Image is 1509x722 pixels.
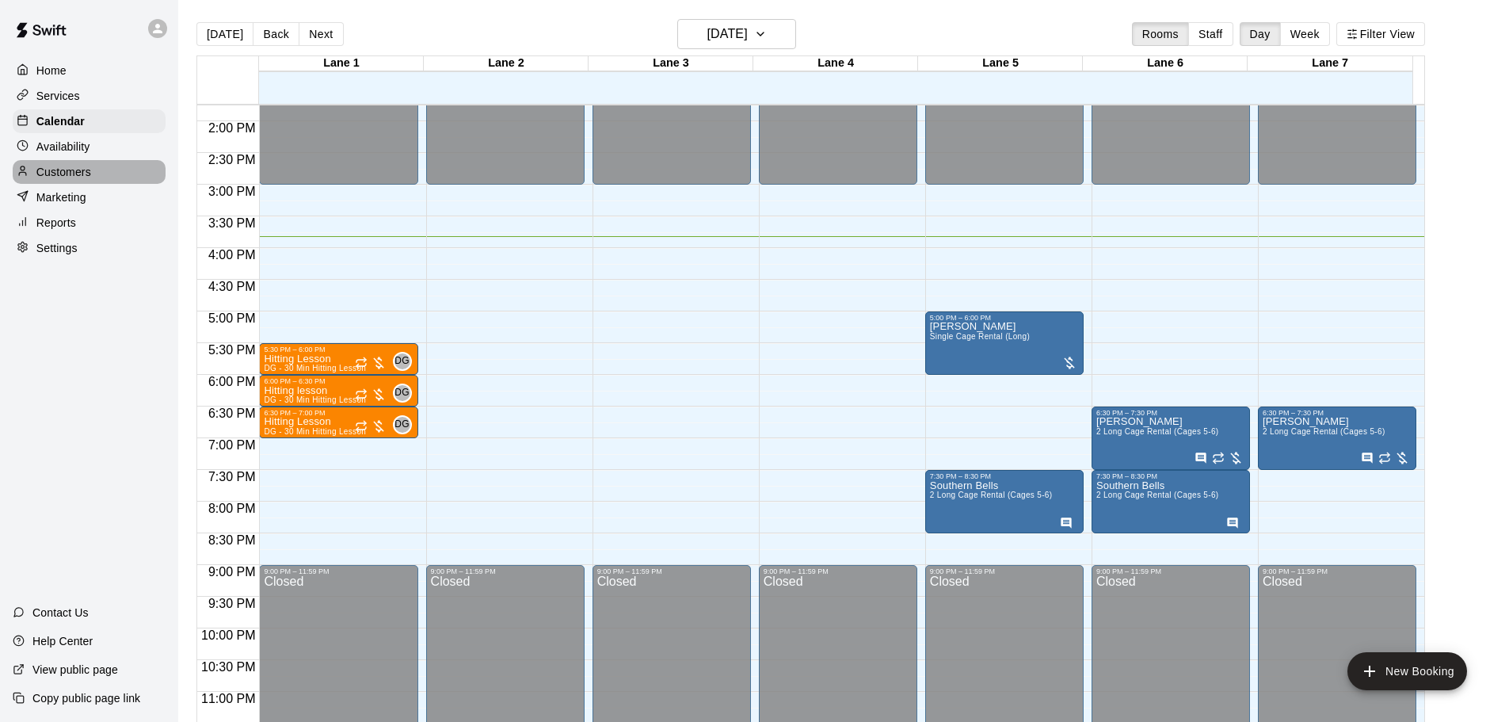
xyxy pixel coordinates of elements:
div: 6:30 PM – 7:00 PM: Hitting Lesson [259,407,417,438]
p: Marketing [36,189,86,205]
div: 6:00 PM – 6:30 PM: Hitting lesson [259,375,417,407]
span: 2:30 PM [204,153,260,166]
button: Rooms [1132,22,1189,46]
span: Recurring event [1378,452,1391,464]
span: 10:00 PM [197,628,259,642]
h6: [DATE] [707,23,748,45]
a: Reports [13,211,166,235]
p: Services [36,88,80,104]
span: 6:30 PM [204,407,260,420]
span: Recurring event [355,388,368,401]
p: Copy public page link [32,690,140,706]
span: Recurring event [1212,452,1225,464]
p: Help Center [32,633,93,649]
span: DG [394,353,410,369]
span: Recurring event [355,420,368,433]
p: Settings [36,240,78,256]
span: 10:30 PM [197,660,259,674]
p: Reports [36,215,76,231]
svg: Has notes [1195,452,1207,464]
div: 7:30 PM – 8:30 PM: Southern Bells [925,470,1084,533]
button: Back [253,22,299,46]
div: 9:00 PM – 11:59 PM [431,567,580,575]
button: Day [1240,22,1281,46]
button: Staff [1188,22,1233,46]
div: 9:00 PM – 11:59 PM [930,567,1079,575]
span: 3:00 PM [204,185,260,198]
div: 7:30 PM – 8:30 PM [930,472,1079,480]
span: 4:00 PM [204,248,260,262]
button: Next [299,22,343,46]
span: Daniel Gonzalez [399,352,412,371]
div: Lane 7 [1248,56,1412,71]
svg: Has notes [1060,517,1073,529]
p: View public page [32,662,118,678]
a: Customers [13,160,166,184]
div: 6:30 PM – 7:30 PM [1263,409,1412,417]
a: Settings [13,236,166,260]
div: 5:00 PM – 6:00 PM: Corey Treyes [925,311,1084,375]
svg: Has notes [1226,517,1239,529]
div: 6:30 PM – 7:30 PM: Sassy Sluggers [1258,407,1416,470]
div: 9:00 PM – 11:59 PM [1096,567,1245,575]
div: 5:30 PM – 6:00 PM: Hitting Lesson [259,343,417,375]
div: 7:30 PM – 8:30 PM: Southern Bells [1092,470,1250,533]
button: [DATE] [196,22,253,46]
button: [DATE] [677,19,796,49]
p: Calendar [36,113,85,129]
div: 9:00 PM – 11:59 PM [597,567,746,575]
span: DG [394,417,410,433]
span: 2 Long Cage Rental (Cages 5-6) [1096,491,1219,499]
span: Daniel Gonzalez [399,384,412,403]
button: add [1347,652,1467,690]
span: 4:30 PM [204,280,260,293]
div: 6:00 PM – 6:30 PM [264,377,413,385]
div: 5:00 PM – 6:00 PM [930,314,1079,322]
div: Daniel Gonzalez [393,352,412,371]
div: 7:30 PM – 8:30 PM [1096,472,1245,480]
div: Lane 3 [589,56,753,71]
div: 6:30 PM – 7:30 PM [1096,409,1245,417]
p: Contact Us [32,605,89,621]
div: Home [13,59,166,82]
p: Home [36,63,67,78]
span: 2 Long Cage Rental (Cages 5-6) [1263,427,1385,436]
p: Availability [36,139,90,155]
div: Lane 1 [259,56,424,71]
div: Lane 4 [753,56,918,71]
div: 9:00 PM – 11:59 PM [1263,567,1412,575]
span: 7:30 PM [204,470,260,483]
span: Daniel Gonzalez [399,415,412,434]
div: Daniel Gonzalez [393,384,412,403]
a: Marketing [13,185,166,209]
span: 7:00 PM [204,438,260,452]
span: 2 Long Cage Rental (Cages 5-6) [1096,427,1219,436]
div: Daniel Gonzalez [393,415,412,434]
span: Single Cage Rental (Long) [930,332,1030,341]
span: DG - 30 Min Hitting Lesson [264,427,366,436]
svg: Has notes [1361,452,1374,464]
div: Lane 5 [918,56,1083,71]
span: 9:30 PM [204,597,260,610]
div: Calendar [13,109,166,133]
a: Services [13,84,166,108]
span: 2 Long Cage Rental (Cages 5-6) [930,491,1053,499]
span: 6:00 PM [204,375,260,388]
span: 5:00 PM [204,311,260,325]
a: Availability [13,135,166,159]
button: Filter View [1336,22,1425,46]
span: 3:30 PM [204,216,260,230]
div: 9:00 PM – 11:59 PM [764,567,913,575]
span: 8:00 PM [204,502,260,515]
div: 6:30 PM – 7:30 PM: Sassy Sluggers [1092,407,1250,470]
div: 9:00 PM – 11:59 PM [264,567,413,575]
span: 2:00 PM [204,121,260,135]
div: 6:30 PM – 7:00 PM [264,409,413,417]
span: 8:30 PM [204,533,260,547]
p: Customers [36,164,91,180]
